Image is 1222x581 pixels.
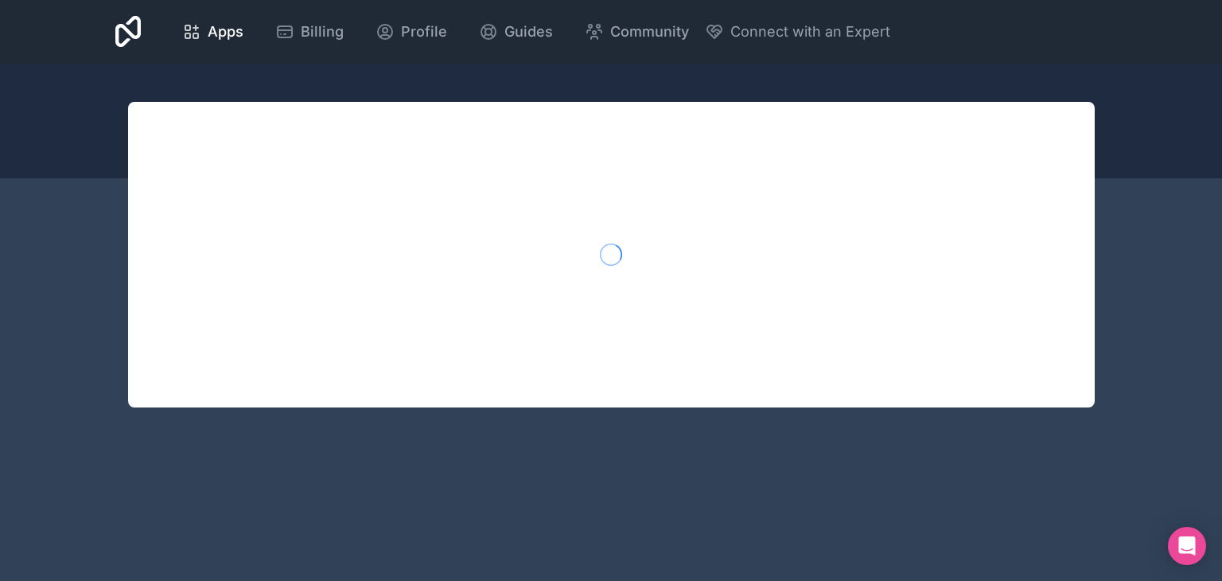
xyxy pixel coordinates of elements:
span: Apps [208,21,243,43]
a: Guides [466,14,566,49]
a: Billing [263,14,356,49]
span: Guides [504,21,553,43]
span: Profile [401,21,447,43]
div: Open Intercom Messenger [1168,527,1206,565]
a: Profile [363,14,460,49]
span: Community [610,21,689,43]
button: Connect with an Expert [705,21,890,43]
span: Billing [301,21,344,43]
a: Apps [169,14,256,49]
span: Connect with an Expert [730,21,890,43]
a: Community [572,14,702,49]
